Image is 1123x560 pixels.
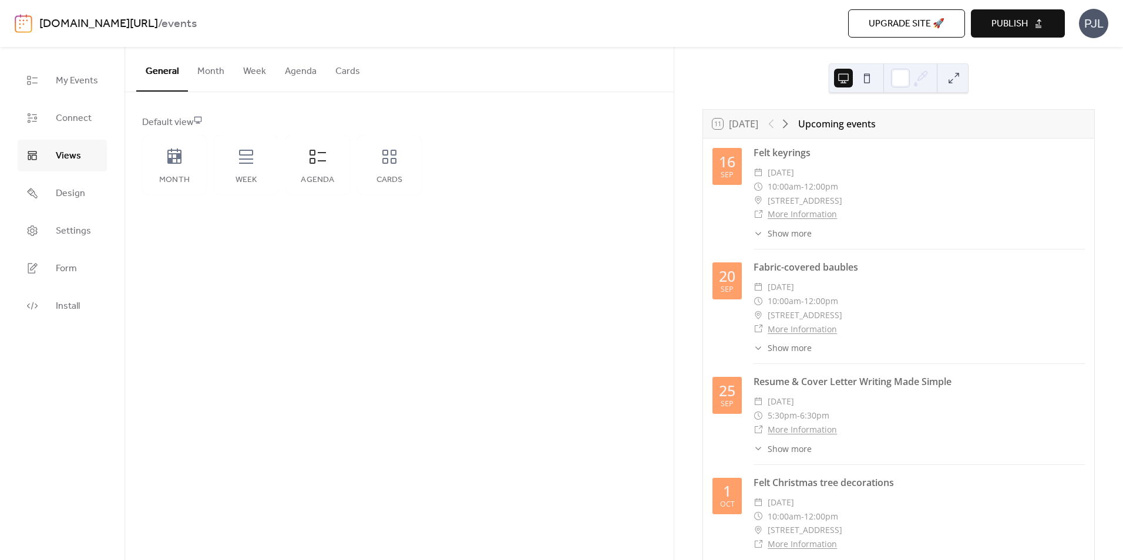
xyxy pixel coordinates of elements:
span: 5:30pm [768,409,797,423]
img: logo [15,14,32,33]
button: Agenda [275,47,326,90]
span: Show more [768,342,812,354]
span: Show more [768,227,812,239]
a: [DOMAIN_NAME][URL] [39,13,158,35]
a: More Information [768,323,837,335]
span: - [801,294,804,308]
div: ​ [754,166,763,180]
a: Design [18,177,107,209]
a: Connect [18,102,107,134]
button: Week [234,47,275,90]
div: Upcoming events [798,117,876,131]
button: Upgrade site 🚀 [848,9,965,38]
div: ​ [754,523,763,537]
div: Week [226,176,267,185]
a: Views [18,140,107,171]
span: Settings [56,224,91,238]
span: - [797,409,800,423]
div: ​ [754,537,763,551]
span: [DATE] [768,166,794,180]
div: Default view [142,116,654,130]
span: Show more [768,443,812,455]
span: 6:30pm [800,409,829,423]
a: My Events [18,65,107,96]
a: Fabric-covered baubles [754,261,858,274]
div: ​ [754,322,763,336]
div: ​ [754,194,763,208]
div: Oct [720,501,735,508]
div: 16 [719,154,735,169]
a: Settings [18,215,107,247]
span: [DATE] [768,394,794,409]
div: ​ [754,342,763,354]
button: Publish [971,9,1065,38]
div: Agenda [297,176,338,185]
span: Publish [991,17,1028,31]
span: Views [56,149,81,163]
a: Felt keyrings [754,146,811,159]
span: [STREET_ADDRESS] [768,523,842,537]
a: Felt Christmas tree decorations [754,476,894,489]
span: - [801,180,804,194]
div: ​ [754,423,763,437]
button: General [136,47,188,92]
div: ​ [754,394,763,409]
div: 25 [719,383,735,398]
span: My Events [56,74,98,88]
div: ​ [754,409,763,423]
div: ​ [754,280,763,294]
span: Upgrade site 🚀 [869,17,944,31]
span: [STREET_ADDRESS] [768,308,842,322]
button: Cards [326,47,369,90]
div: 1 [723,484,731,498]
a: More Information [768,208,837,220]
div: ​ [754,308,763,322]
button: ​Show more [754,443,812,455]
b: / [158,13,162,35]
span: - [801,510,804,524]
button: ​Show more [754,227,812,239]
span: 12:00pm [804,180,838,194]
span: [DATE] [768,495,794,510]
div: ​ [754,227,763,239]
button: ​Show more [754,342,812,354]
a: Form [18,252,107,284]
div: Cards [369,176,410,185]
a: More Information [768,424,837,435]
div: Sep [721,400,734,408]
span: Connect [56,112,92,126]
div: PJL [1079,9,1108,38]
a: Install [18,290,107,322]
a: Resume & Cover Letter Writing Made Simple [754,375,951,388]
span: [DATE] [768,280,794,294]
div: ​ [754,495,763,510]
span: 10:00am [768,510,801,524]
button: Month [188,47,234,90]
div: ​ [754,207,763,221]
a: More Information [768,538,837,549]
div: 20 [719,269,735,284]
span: Design [56,187,85,201]
span: [STREET_ADDRESS] [768,194,842,208]
div: ​ [754,180,763,194]
span: 12:00pm [804,510,838,524]
div: ​ [754,443,763,455]
span: 10:00am [768,294,801,308]
span: Form [56,262,77,276]
b: events [162,13,197,35]
div: Month [154,176,195,185]
span: 12:00pm [804,294,838,308]
div: ​ [754,294,763,308]
div: Sep [721,171,734,179]
span: Install [56,299,80,313]
div: ​ [754,510,763,524]
div: Sep [721,286,734,294]
span: 10:00am [768,180,801,194]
